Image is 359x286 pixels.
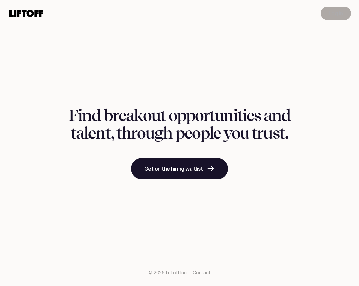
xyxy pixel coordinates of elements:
[131,158,228,179] a: Get on the hiring waitlist
[321,7,351,20] a: Log in
[56,107,303,142] h1: Find breakout opportunities and talent, through people you trust.
[149,269,188,276] p: © 2025 Liftoff Inc.
[329,9,343,17] p: Log in
[193,270,210,275] a: Contact
[144,165,203,173] p: Get on the hiring waitlist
